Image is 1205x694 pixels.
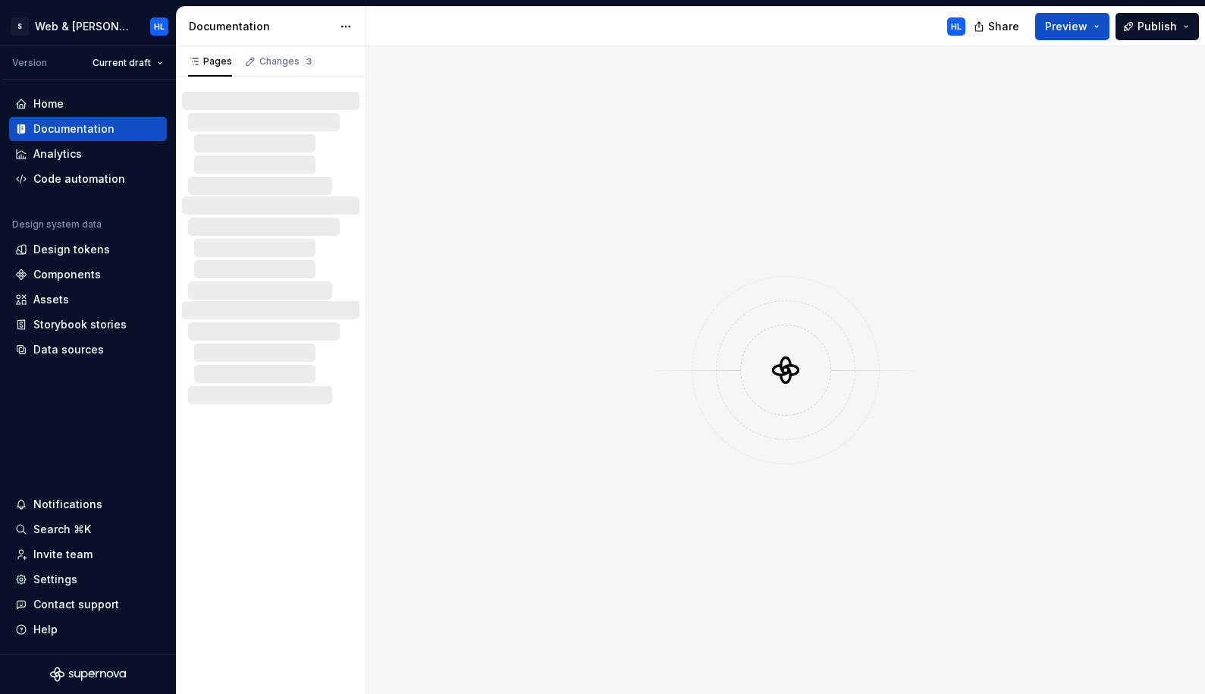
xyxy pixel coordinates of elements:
div: Assets [33,292,69,307]
a: Analytics [9,142,167,166]
button: Preview [1035,13,1109,40]
div: Components [33,267,101,282]
svg: Supernova Logo [50,667,126,682]
div: Documentation [33,121,115,137]
div: Storybook stories [33,317,127,332]
div: Notifications [33,497,102,512]
a: Components [9,262,167,287]
button: Help [9,617,167,642]
a: Home [9,92,167,116]
div: Settings [33,572,77,587]
div: Home [33,96,64,111]
a: Design tokens [9,237,167,262]
a: Data sources [9,338,167,362]
a: Storybook stories [9,312,167,337]
a: Code automation [9,167,167,191]
span: Share [988,19,1019,34]
div: Design system data [12,218,102,231]
div: Design tokens [33,242,110,257]
button: Search ⌘K [9,517,167,542]
div: Search ⌘K [33,522,91,537]
a: Settings [9,567,167,592]
div: HL [951,20,962,33]
div: Analytics [33,146,82,162]
span: Current draft [93,57,151,69]
button: Notifications [9,492,167,517]
a: Documentation [9,117,167,141]
button: SWeb & [PERSON_NAME] SystemsHL [3,10,173,42]
a: Invite team [9,542,167,567]
div: HL [154,20,165,33]
span: Preview [1045,19,1087,34]
button: Publish [1116,13,1199,40]
div: Pages [188,55,232,68]
span: 3 [303,55,315,68]
a: Assets [9,287,167,312]
button: Share [966,13,1029,40]
div: Code automation [33,171,125,187]
div: Data sources [33,342,104,357]
div: Help [33,622,58,637]
div: Contact support [33,597,119,612]
div: Version [12,57,47,69]
button: Contact support [9,592,167,617]
div: S [11,17,29,36]
span: Publish [1138,19,1177,34]
div: Documentation [189,19,332,34]
div: Web & [PERSON_NAME] Systems [35,19,132,34]
div: Invite team [33,547,93,562]
button: Current draft [86,52,170,74]
div: Changes [259,55,315,68]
